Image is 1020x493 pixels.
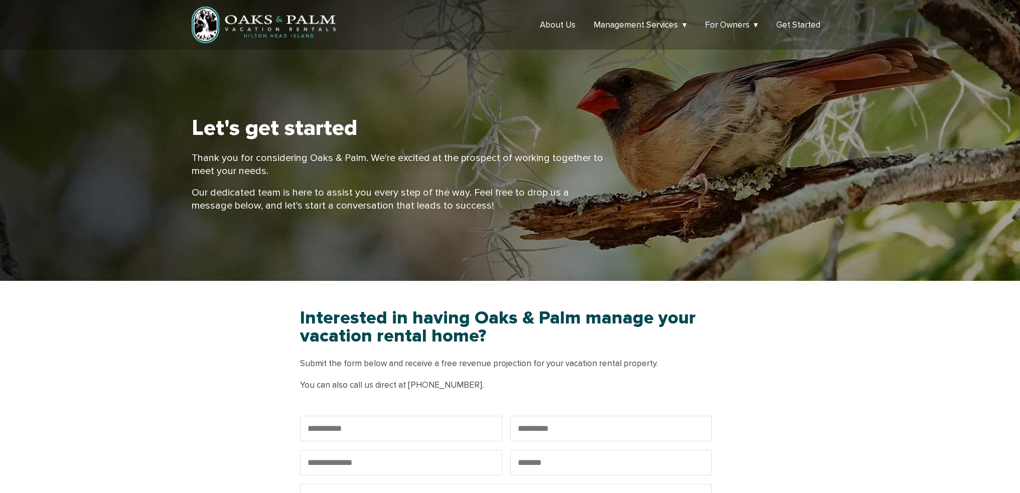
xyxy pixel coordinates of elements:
a: Get Started [776,20,820,30]
p: You can also call us direct at [PHONE_NUMBER]. [300,379,720,392]
p: Our dedicated team is here to assist you every step of the way. Feel free to drop us a message be... [192,186,612,212]
a: Management Services [594,20,687,30]
a: About Us [540,20,575,30]
p: Submit the form below and receive a free revenue projection for your vacation rental property. [300,357,720,370]
h2: Interested in having Oaks & Palm manage your vacation rental home? [300,307,696,347]
img: Oaks & Palm - Vacation Rental Management in Hilton Head Island, SC [192,6,336,44]
a: For Owners [705,20,759,30]
h1: Let's get started [192,115,357,141]
p: Thank you for considering Oaks & Palm. We're excited at the prospect of working together to meet ... [192,151,612,178]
